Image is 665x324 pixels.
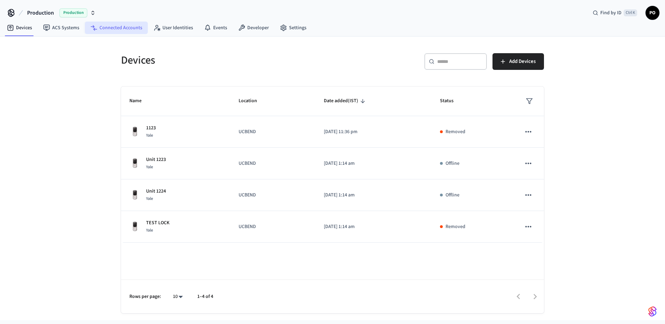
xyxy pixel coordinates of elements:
[1,22,38,34] a: Devices
[169,292,186,302] div: 10
[59,8,87,17] span: Production
[324,223,423,230] p: [DATE] 1:14 am
[146,227,153,233] span: Yale
[587,7,643,19] div: Find by IDCtrl K
[146,219,169,227] p: TEST LOCK
[648,306,657,317] img: SeamLogoGradient.69752ec5.svg
[146,156,166,163] p: Unit 1223
[624,9,637,16] span: Ctrl K
[121,53,328,67] h5: Devices
[492,53,544,70] button: Add Devices
[324,192,423,199] p: [DATE] 1:14 am
[146,196,153,202] span: Yale
[509,57,536,66] span: Add Devices
[129,293,161,300] p: Rows per page:
[129,189,141,201] img: Yale Assure Touchscreen Wifi Smart Lock, Satin Nickel, Front
[446,223,465,230] p: Removed
[146,164,153,170] span: Yale
[146,132,153,138] span: Yale
[600,9,622,16] span: Find by ID
[239,96,266,106] span: Location
[646,7,659,19] span: PO
[239,223,307,230] p: UCBEND
[446,192,459,199] p: Offline
[239,128,307,136] p: UCBEND
[197,293,213,300] p: 1–4 of 4
[146,124,156,132] p: 1123
[129,96,151,106] span: Name
[324,160,423,167] p: [DATE] 1:14 am
[274,22,312,34] a: Settings
[129,158,141,169] img: Yale Assure Touchscreen Wifi Smart Lock, Satin Nickel, Front
[446,160,459,167] p: Offline
[440,96,463,106] span: Status
[146,188,166,195] p: Unit 1224
[129,221,141,232] img: Yale Assure Touchscreen Wifi Smart Lock, Satin Nickel, Front
[27,9,54,17] span: Production
[324,128,423,136] p: [DATE] 11:36 pm
[129,126,141,137] img: Yale Assure Touchscreen Wifi Smart Lock, Satin Nickel, Front
[199,22,233,34] a: Events
[85,22,148,34] a: Connected Accounts
[121,87,544,243] table: sticky table
[446,128,465,136] p: Removed
[38,22,85,34] a: ACS Systems
[324,96,367,106] span: Date added(IST)
[148,22,199,34] a: User Identities
[233,22,274,34] a: Developer
[646,6,659,20] button: PO
[239,160,307,167] p: UCBEND
[239,192,307,199] p: UCBEND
